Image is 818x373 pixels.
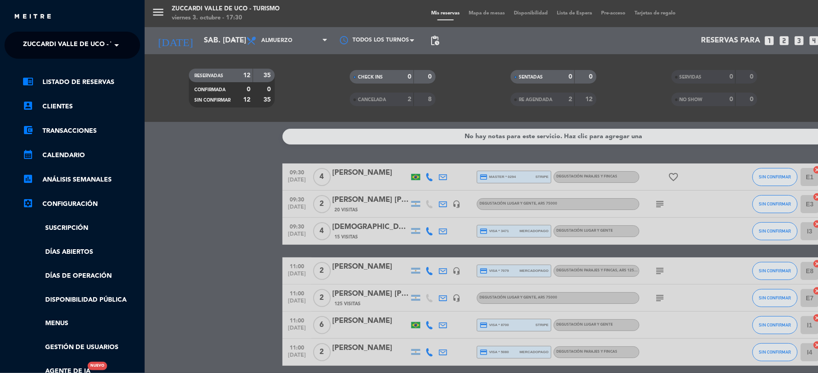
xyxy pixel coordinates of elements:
i: account_box [23,100,33,111]
a: Días de Operación [23,271,140,281]
div: Nuevo [88,362,107,370]
i: calendar_month [23,149,33,160]
span: Zuccardi Valle de Uco - Turismo [23,36,139,55]
i: assessment [23,173,33,184]
a: Configuración [23,199,140,210]
a: Gestión de usuarios [23,342,140,353]
i: account_balance_wallet [23,125,33,135]
a: Suscripción [23,223,140,233]
a: Disponibilidad pública [23,295,140,305]
a: account_balance_walletTransacciones [23,126,140,136]
i: settings_applications [23,198,33,209]
a: Días abiertos [23,247,140,257]
a: chrome_reader_modeListado de Reservas [23,77,140,88]
i: chrome_reader_mode [23,76,33,87]
a: Menus [23,318,140,329]
a: account_boxClientes [23,101,140,112]
a: assessmentANÁLISIS SEMANALES [23,174,140,185]
img: MEITRE [14,14,52,20]
a: calendar_monthCalendario [23,150,140,161]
